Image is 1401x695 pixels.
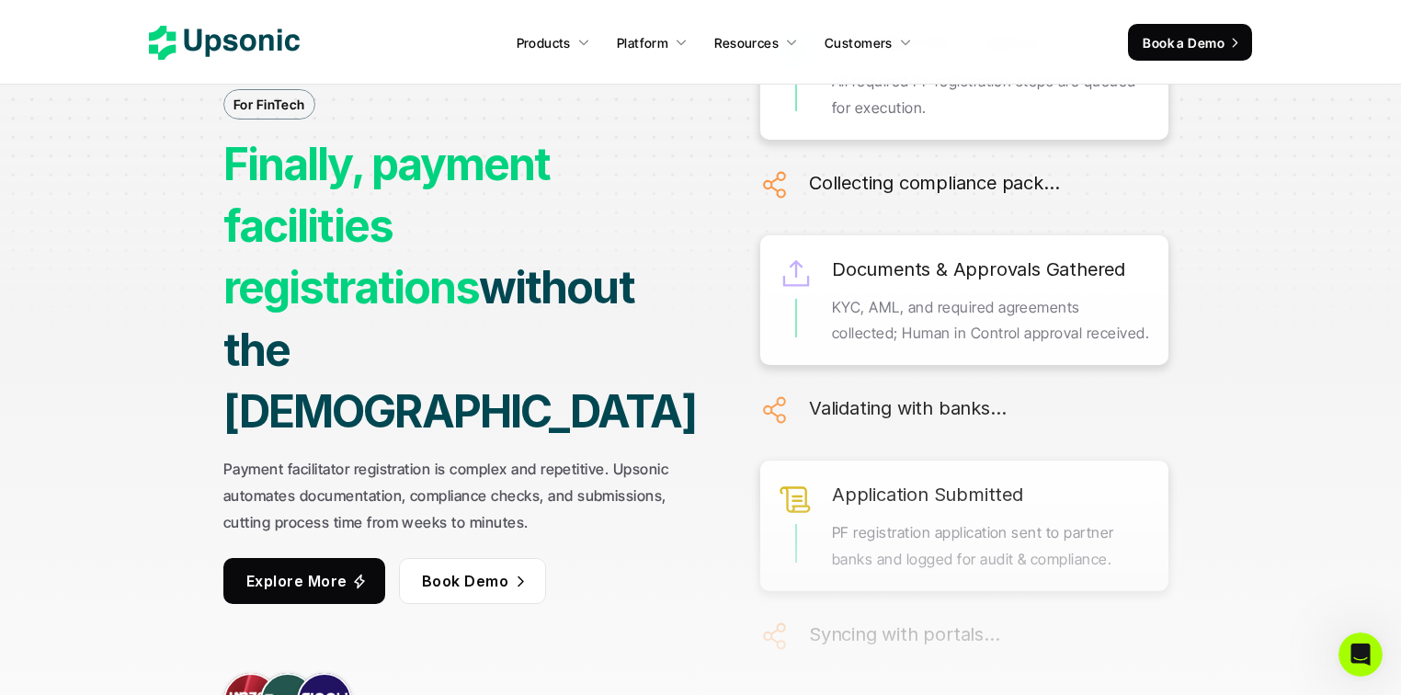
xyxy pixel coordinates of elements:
a: Book Demo [399,558,546,604]
p: All required PF registration steps are queued for execution. [832,68,1150,121]
strong: Finally, payment facilities registrations [223,137,558,314]
strong: Payment facilitator registration is complex and repetitive. Upsonic automates documentation, comp... [223,460,673,531]
iframe: Intercom live chat [1338,632,1383,677]
p: PF registration application sent to partner banks and logged for audit & compliance. [832,519,1150,573]
p: Book a Demo [1143,33,1224,52]
h6: Syncing with portals… [809,619,1000,650]
p: Platform [617,33,668,52]
a: Explore More [223,558,385,604]
p: Customers [825,33,893,52]
h6: Collecting compliance pack… [809,167,1060,199]
h6: Documents & Approvals Gathered [832,254,1125,285]
p: For FinTech [233,95,305,114]
p: KYC, AML, and required agreements collected; Human in Control approval received. [832,294,1150,347]
strong: without the [DEMOGRAPHIC_DATA] [223,260,696,438]
p: Explore More [246,568,347,595]
h6: Application Submitted [832,479,1023,510]
h6: Validating with banks… [809,393,1007,424]
p: Resources [714,33,779,52]
p: Book Demo [422,568,508,595]
p: Products [517,33,571,52]
a: Products [506,26,601,59]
